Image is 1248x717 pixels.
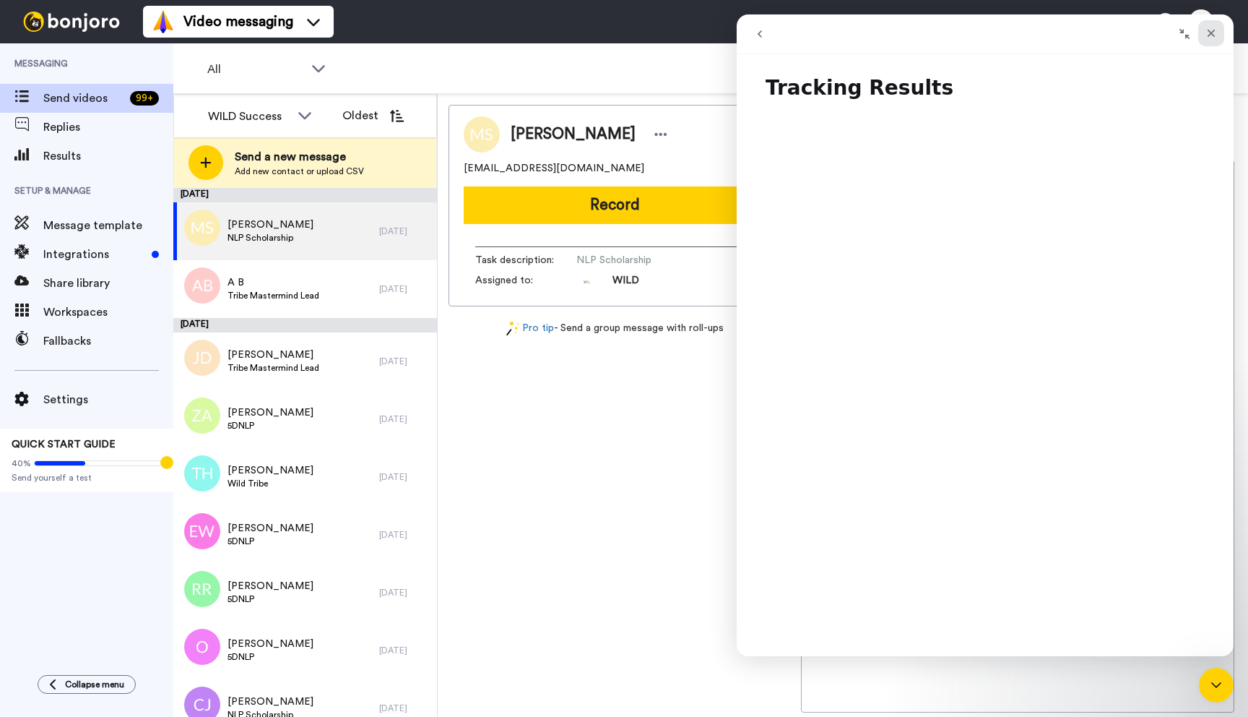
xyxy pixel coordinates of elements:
span: Video messaging [183,12,293,32]
span: [PERSON_NAME] [227,348,319,362]
div: [DATE] [379,703,430,714]
span: NLP Scholarship [576,253,714,267]
span: Results [43,147,173,165]
span: [EMAIL_ADDRESS][DOMAIN_NAME] [464,161,644,176]
span: 40% [12,458,31,469]
button: Oldest [331,101,415,130]
span: [PERSON_NAME] [227,405,313,420]
img: ms.png [184,210,220,246]
img: magic-wand.svg [506,321,519,336]
span: [PERSON_NAME] [227,637,313,651]
span: Assigned to: [475,273,576,295]
span: All [207,61,304,78]
img: ew.png [184,513,220,549]
div: [DATE] [379,645,430,656]
div: 99 + [130,91,159,106]
iframe: Intercom live chat [1199,668,1234,703]
button: Record [464,186,766,224]
span: Integrations [43,246,146,263]
span: Send a new message [235,148,364,166]
span: [PERSON_NAME] [227,463,313,478]
span: 5DNLP [227,593,313,605]
img: bj-logo-header-white.svg [17,12,126,32]
div: [DATE] [379,356,430,367]
span: A B [227,275,319,290]
img: ab.png [184,267,220,304]
div: [DATE] [379,283,430,295]
span: Tribe Mastermind Lead [227,290,319,301]
span: QUICK START GUIDE [12,439,116,450]
img: vm-color.svg [152,10,175,33]
span: NLP Scholarship [227,232,313,244]
span: Message template [43,217,173,234]
span: Fallbacks [43,332,173,350]
div: [DATE] [379,413,430,425]
img: rr.png [184,571,220,607]
span: 5DNLP [227,536,313,547]
div: [DATE] [173,188,437,202]
span: Wild Tribe [227,478,313,489]
span: 5DNLP [227,651,313,663]
span: Collapse menu [65,679,124,690]
div: - Send a group message with roll-ups [448,321,781,336]
span: Workspaces [43,304,173,321]
span: Replies [43,119,173,136]
span: Send yourself a test [12,472,162,484]
a: Pro tip [506,321,554,336]
span: Settings [43,391,173,408]
img: db56d3b7-25cc-4860-a3ab-2408422e83c0-1733197158.jpg [576,273,598,295]
span: [PERSON_NAME] [511,124,636,145]
div: [DATE] [379,471,430,483]
div: [DATE] [379,529,430,541]
span: [PERSON_NAME] [227,521,313,536]
span: WILD [612,273,639,295]
span: Add new contact or upload CSV [235,166,364,177]
img: za.png [184,398,220,434]
div: Tooltip anchor [160,456,173,469]
span: [PERSON_NAME] [227,218,313,232]
div: [DATE] [173,318,437,332]
img: th.png [184,455,220,491]
span: 5DNLP [227,420,313,432]
span: [PERSON_NAME] [227,695,313,709]
span: Task description : [475,253,576,267]
div: WILD Success [208,108,290,125]
div: [DATE] [379,226,430,237]
span: Share library [43,275,173,292]
button: Collapse menu [38,675,136,694]
img: o.png [184,629,220,665]
iframe: Intercom live chat [737,14,1234,656]
span: Tribe Mastermind Lead [227,362,319,374]
span: [PERSON_NAME] [227,579,313,593]
span: Send videos [43,90,124,107]
img: Image of Michelle S [464,116,500,153]
img: jd.png [184,340,220,376]
div: [DATE] [379,587,430,598]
